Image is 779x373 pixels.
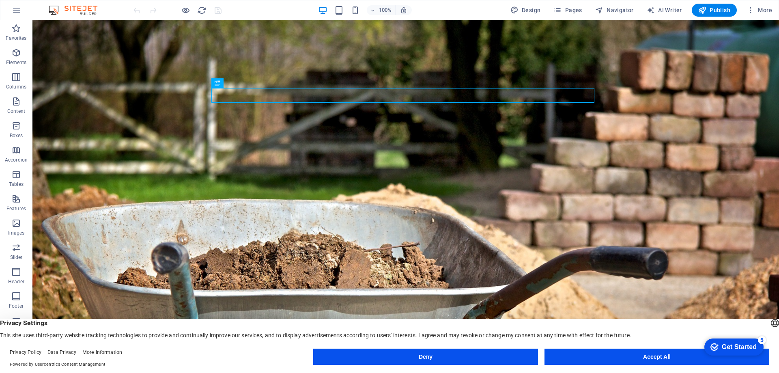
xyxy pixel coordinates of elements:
div: Get Started 5 items remaining, 0% complete [6,4,66,21]
p: Favorites [6,35,26,41]
span: Design [510,6,541,14]
span: Pages [553,6,582,14]
button: Click here to leave preview mode and continue editing [181,5,190,15]
button: AI Writer [643,4,685,17]
p: Slider [10,254,23,261]
button: Publish [692,4,737,17]
span: Navigator [595,6,634,14]
div: 5 [60,2,68,10]
button: More [743,4,775,17]
p: Features [6,205,26,212]
button: Pages [550,4,585,17]
p: Elements [6,59,27,66]
img: Editor Logo [47,5,108,15]
p: Content [7,108,25,114]
button: Navigator [592,4,637,17]
div: Get Started [24,9,59,16]
button: 100% [367,5,396,15]
p: Accordion [5,157,28,163]
i: Reload page [197,6,207,15]
h6: 100% [379,5,392,15]
span: AI Writer [647,6,682,14]
p: Footer [9,303,24,309]
p: Columns [6,84,26,90]
p: Tables [9,181,24,188]
button: Design [507,4,544,17]
p: Images [8,230,25,236]
div: Design (Ctrl+Alt+Y) [507,4,544,17]
button: reload [197,5,207,15]
p: Boxes [10,132,23,139]
p: Header [8,278,24,285]
span: More [747,6,772,14]
i: On resize automatically adjust zoom level to fit chosen device. [400,6,407,14]
span: Publish [698,6,730,14]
